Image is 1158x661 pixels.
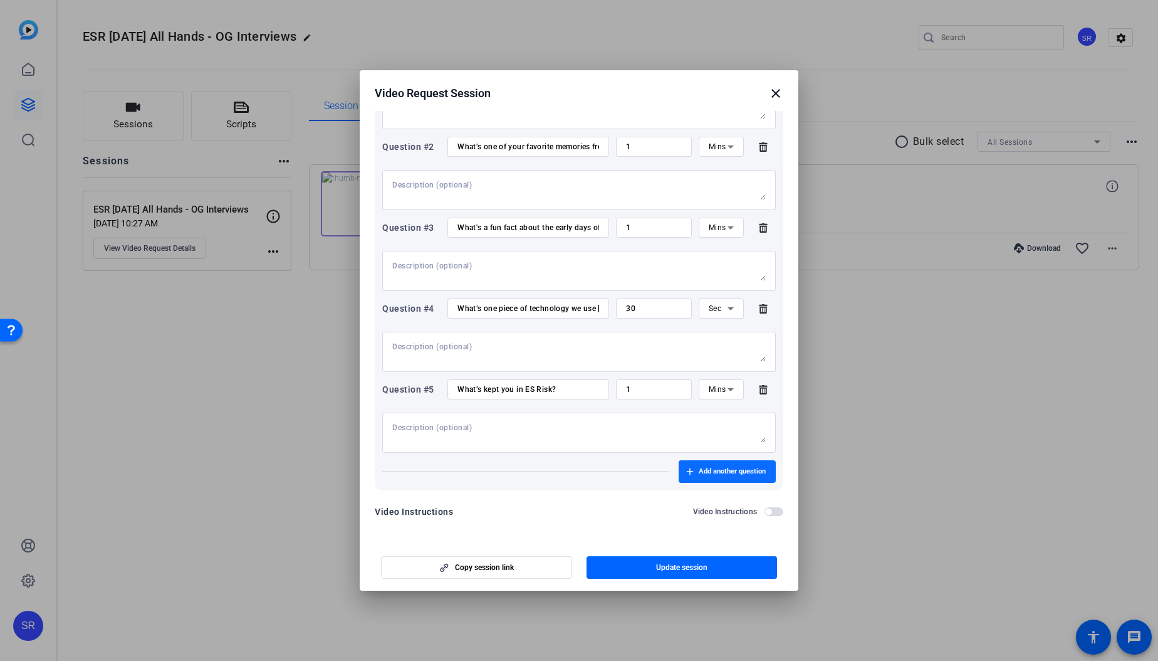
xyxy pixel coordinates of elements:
[375,504,453,519] div: Video Instructions
[709,304,722,313] span: Sec
[709,223,726,232] span: Mins
[768,86,783,101] mat-icon: close
[457,384,599,394] input: Enter your question here
[381,556,572,579] button: Copy session link
[693,507,758,517] h2: Video Instructions
[382,382,441,397] div: Question #5
[455,563,514,573] span: Copy session link
[626,384,682,394] input: Time
[626,223,682,233] input: Time
[709,142,726,151] span: Mins
[457,304,599,314] input: Enter your question here
[457,142,599,152] input: Enter your question here
[679,460,776,483] button: Add another question
[587,556,778,579] button: Update session
[626,304,682,314] input: Time
[375,86,783,101] div: Video Request Session
[382,220,441,235] div: Question #3
[699,467,766,477] span: Add another question
[382,301,441,316] div: Question #4
[656,563,707,573] span: Update session
[382,139,441,154] div: Question #2
[709,385,726,394] span: Mins
[457,223,599,233] input: Enter your question here
[626,142,682,152] input: Time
